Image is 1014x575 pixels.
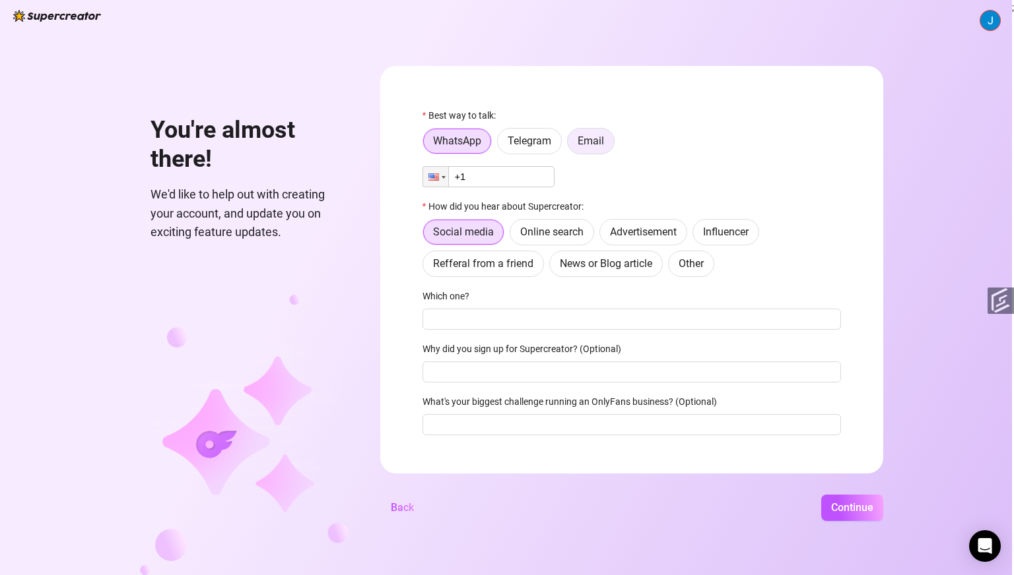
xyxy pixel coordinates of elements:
[391,501,414,514] span: Back
[422,166,555,187] input: 1 (702) 123-4567
[508,135,551,147] span: Telegram
[610,226,677,238] span: Advertisement
[13,10,101,22] img: logo
[380,495,424,521] button: Back
[560,257,652,270] span: News or Blog article
[433,257,533,270] span: Refferal from a friend
[422,342,630,356] label: Why did you sign up for Supercreator? (Optional)
[422,309,841,330] input: Which one?
[703,226,749,238] span: Influencer
[423,167,448,187] div: United States: + 1
[422,289,478,303] label: Which one?
[578,135,604,147] span: Email
[433,226,494,238] span: Social media
[969,530,1001,562] div: Open Intercom Messenger
[422,394,726,409] label: What's your biggest challenge running an OnlyFans business? (Optional)
[433,135,481,147] span: WhatsApp
[831,501,873,514] span: Continue
[679,257,704,270] span: Other
[422,361,841,382] input: Why did you sign up for Supercreator? (Optional)
[980,11,1000,30] img: ACg8ocKON7xggLM0MglWDNRRUOhHVtAi8tHC5dfe6KfDJ1RHpT_HyA=s96-c
[422,414,841,435] input: What's your biggest challenge running an OnlyFans business? (Optional)
[151,185,349,241] span: We'd like to help out with creating your account, and update you on exciting feature updates.
[520,226,584,238] span: Online search
[151,116,349,173] h1: You're almost there!
[821,495,883,521] button: Continue
[422,199,592,214] label: How did you hear about Supercreator:
[422,108,504,123] label: Best way to talk:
